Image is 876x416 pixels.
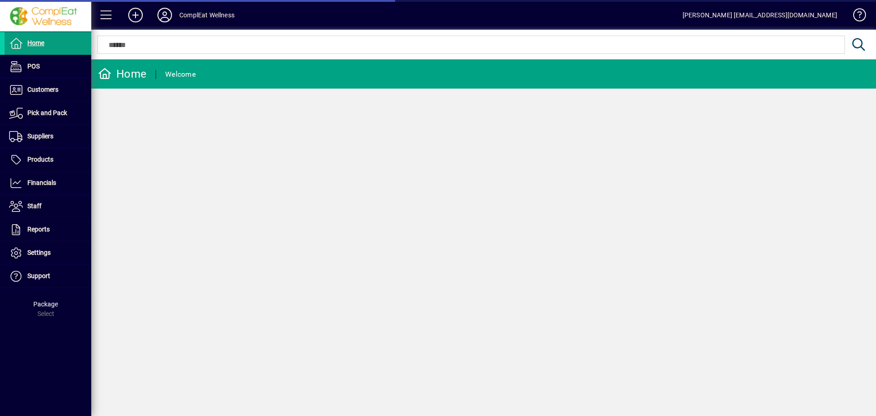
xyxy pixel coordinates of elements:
button: Add [121,7,150,23]
a: Support [5,265,91,288]
div: ComplEat Wellness [179,8,235,22]
a: Reports [5,218,91,241]
div: [PERSON_NAME] [EMAIL_ADDRESS][DOMAIN_NAME] [683,8,837,22]
span: Pick and Pack [27,109,67,116]
a: Suppliers [5,125,91,148]
div: Welcome [165,67,196,82]
a: Financials [5,172,91,195]
a: Settings [5,242,91,264]
span: Reports [27,226,50,233]
a: Knowledge Base [846,2,865,32]
span: Products [27,156,53,163]
span: Package [33,300,58,308]
span: Customers [27,86,58,93]
span: Financials [27,179,56,186]
span: Suppliers [27,132,53,140]
span: Settings [27,249,51,256]
a: Products [5,148,91,171]
span: POS [27,63,40,70]
span: Support [27,272,50,279]
a: Staff [5,195,91,218]
span: Staff [27,202,42,210]
a: Pick and Pack [5,102,91,125]
button: Profile [150,7,179,23]
span: Home [27,39,44,47]
div: Home [98,67,146,81]
a: POS [5,55,91,78]
a: Customers [5,79,91,101]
